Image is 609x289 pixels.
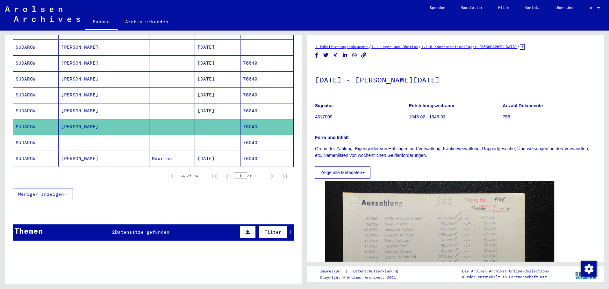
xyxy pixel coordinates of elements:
mat-cell: 70040 [240,119,293,135]
mat-cell: [PERSON_NAME] [59,71,104,87]
mat-cell: SUDAROW [13,151,59,166]
mat-cell: [DATE] [195,55,240,71]
button: Copy link [361,51,367,59]
b: Signatur [315,103,333,108]
span: / [418,44,421,49]
button: Weniger anzeigen [13,188,73,200]
a: Impressum [320,268,345,275]
a: Datenschutzerklärung [348,268,405,275]
a: 1 Inhaftierungsdokumente [315,44,369,49]
mat-cell: [PERSON_NAME] [59,55,104,71]
mat-cell: 70040 [240,55,293,71]
mat-cell: SUDAROW [13,103,59,119]
mat-cell: Maurino [149,151,195,166]
mat-cell: [PERSON_NAME] [59,103,104,119]
mat-cell: SUDAROW [13,135,59,151]
button: Share on WhatsApp [351,51,358,59]
mat-cell: [DATE] [195,151,240,166]
mat-cell: 70040 [240,103,293,119]
mat-cell: [DATE] [195,87,240,103]
p: Grund der Zahlung: Eigengelder von Häftlingen und Verwaltung, Kantineverwaltung, Rapportgesuche, ... [315,145,596,159]
mat-cell: [DATE] [195,103,240,119]
p: 1945-02 - 1945-03 [409,114,503,120]
span: Filter [264,229,282,235]
b: Form und Inhalt [315,135,349,140]
span: Weniger anzeigen [18,191,64,197]
div: Zustimmung ändern [581,261,596,276]
a: Suchen [85,14,118,31]
button: Zeige alle Metadaten [315,166,370,179]
mat-cell: SUDAROW [13,87,59,103]
button: Last page [278,170,291,182]
button: Next page [266,170,278,182]
mat-cell: [DATE] [195,39,240,55]
button: First page [208,170,221,182]
mat-cell: SUDAROW [13,55,59,71]
mat-cell: 70040 [240,71,293,87]
mat-cell: [PERSON_NAME] [59,39,104,55]
div: 1 – 24 of 24 [171,173,198,179]
mat-cell: SUDAROW [13,39,59,55]
span: DE [589,6,596,10]
mat-cell: SUDAROW [13,71,59,87]
button: Filter [259,226,287,238]
span: / [369,44,371,49]
div: of 1 [234,173,266,179]
mat-cell: [PERSON_NAME] [59,119,104,135]
mat-cell: 70040 [240,151,293,166]
mat-cell: 70040 [240,135,293,151]
p: Die Arolsen Archives Online-Collections [462,268,549,274]
button: Previous page [221,170,234,182]
a: 4317009 [315,114,333,119]
h1: [DATE] - [PERSON_NAME][DATE] [315,65,596,93]
button: Share on Facebook [313,51,320,59]
img: yv_logo.png [574,266,598,282]
img: Zustimmung ändern [581,261,597,277]
span: / [517,44,520,49]
p: 755 [503,114,596,120]
a: 1.1.6 Konzentrationslager [GEOGRAPHIC_DATA] [421,44,517,49]
button: Share on Twitter [323,51,329,59]
div: | [320,268,405,275]
mat-cell: SUDAROW [13,119,59,135]
mat-cell: [PERSON_NAME] [59,151,104,166]
b: Anzahl Dokumente [503,103,543,108]
a: 1.1 Lager und Ghettos [371,44,418,49]
p: Copyright © Arolsen Archives, 2021 [320,275,405,280]
div: Themen [14,225,43,236]
mat-cell: [PERSON_NAME] [59,87,104,103]
a: Archiv erkunden [118,14,176,29]
img: Arolsen_neg.svg [5,6,80,22]
span: Datensätze gefunden [115,229,169,235]
button: Share on LinkedIn [342,51,348,59]
button: Share on Xing [332,51,339,59]
span: 2 [112,229,115,235]
mat-cell: 70040 [240,87,293,103]
mat-cell: [DATE] [195,71,240,87]
p: wurden entwickelt in Partnerschaft mit [462,274,549,280]
b: Entstehungszeitraum [409,103,454,108]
